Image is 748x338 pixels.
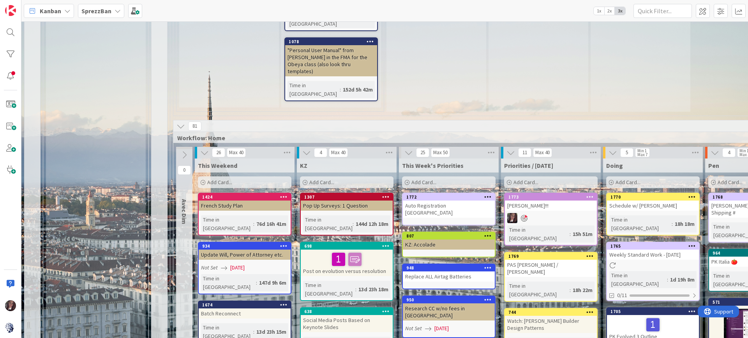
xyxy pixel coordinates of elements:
a: 950Research CC w/no fees in [GEOGRAPHIC_DATA]Not Set[DATE] [402,296,496,338]
a: 807KZ: Accolade [402,232,496,257]
div: Time in [GEOGRAPHIC_DATA] [507,225,570,243]
span: Add Card... [718,179,743,186]
div: 1d 19h 8m [668,275,697,284]
span: Add Card... [513,179,538,186]
span: : [340,85,341,94]
span: Pen [708,162,719,169]
div: 1674Batch Reconnect [199,301,291,319]
div: 950 [403,296,495,303]
div: PAS [PERSON_NAME] / [PERSON_NAME] [505,260,597,277]
span: Add Card... [616,179,640,186]
div: 948 [406,265,495,271]
span: Doing [606,162,623,169]
div: 15h 51m [571,230,595,238]
div: 1765 [607,243,699,250]
div: Max 40 [331,151,346,155]
div: 1772Auto Registration [GEOGRAPHIC_DATA] [403,194,495,218]
span: 0 [178,165,191,175]
div: 807 [403,232,495,239]
span: : [253,220,254,228]
img: TD [507,213,517,223]
a: 1765Weekly Standard Work - [DATE]Time in [GEOGRAPHIC_DATA]:1d 19h 8m0/11 [606,242,700,301]
div: 698Post on evolution versus resolution [301,243,393,276]
div: 1307 [304,194,393,200]
a: 698Post on evolution versus resolutionTime in [GEOGRAPHIC_DATA]:13d 23h 18m [300,242,393,301]
div: Auto Registration [GEOGRAPHIC_DATA] [403,201,495,218]
div: 1078"Personal User Manual" from [PERSON_NAME] in the FMA for the Obeya class (also look thru temp... [285,38,377,76]
div: 744Watch: [PERSON_NAME] Builder Design Patterns [505,309,597,333]
div: KZ: Accolade [403,239,495,250]
span: : [570,286,571,294]
span: : [256,278,257,287]
div: 1705 [607,308,699,315]
input: Quick Filter... [633,4,692,18]
div: 144d 12h 18m [354,220,390,228]
div: 1078 [285,38,377,45]
div: 13d 23h 15m [254,327,288,336]
div: 1307 [301,194,393,201]
div: 934 [199,243,291,250]
span: 11 [518,148,531,157]
div: 934Update Will, Power of Attorney etc. [199,243,291,260]
span: Add Card... [309,179,334,186]
a: 1772Auto Registration [GEOGRAPHIC_DATA] [402,193,496,225]
span: Support [16,1,35,11]
span: : [353,220,354,228]
div: 744 [505,309,597,316]
span: : [355,285,356,294]
div: 950Research CC w/no fees in [GEOGRAPHIC_DATA] [403,296,495,320]
div: 950 [406,297,495,303]
div: Time in [GEOGRAPHIC_DATA] [609,215,672,232]
div: 934 [202,243,291,249]
div: 1770 [610,194,699,200]
div: 18h 22m [571,286,595,294]
a: 1307Pop Up Surveys: 1 QuestionTime in [GEOGRAPHIC_DATA]:144d 12h 18m [300,193,393,236]
div: 76d 16h 41m [254,220,288,228]
div: Batch Reconnect [199,308,291,319]
span: KZ [300,162,307,169]
div: Research CC w/no fees in [GEOGRAPHIC_DATA] [403,303,495,320]
span: 1x [594,7,604,15]
div: Time in [GEOGRAPHIC_DATA] [303,281,355,298]
span: 3x [615,7,625,15]
div: 744 [508,310,597,315]
a: 934Update Will, Power of Attorney etc.Not Set[DATE]Time in [GEOGRAPHIC_DATA]:147d 9h 6m [198,242,291,294]
div: Time in [GEOGRAPHIC_DATA] [303,215,353,232]
div: Weekly Standard Work - [DATE] [607,250,699,260]
div: Replace ALL Airtag Batteries [403,271,495,282]
div: Social Media Posts Based on Keynote Slides [301,315,393,332]
img: avatar [5,322,16,333]
div: 1773 [505,194,597,201]
div: 1424French Study Plan [199,194,291,211]
div: 1773 [508,194,597,200]
i: Not Set [201,264,218,271]
div: 1769 [508,253,597,259]
div: 152d 5h 42m [341,85,375,94]
div: 638 [301,308,393,315]
img: TD [5,300,16,311]
span: This Weekend [198,162,237,169]
i: Not Set [405,325,422,332]
div: Update Will, Power of Attorney etc. [199,250,291,260]
span: Priorities / Today [504,162,553,169]
div: 1773[PERSON_NAME]!!! [505,194,597,211]
div: Max 50 [433,151,448,155]
div: 1769 [505,253,597,260]
div: Time in [GEOGRAPHIC_DATA] [609,271,667,288]
a: 1424French Study PlanTime in [GEOGRAPHIC_DATA]:76d 16h 41m [198,193,291,236]
span: [DATE] [434,324,449,333]
a: 1773[PERSON_NAME]!!!TDTime in [GEOGRAPHIC_DATA]:15h 51m [504,193,598,246]
div: 698 [304,243,393,249]
a: 948Replace ALL Airtag Batteries [402,264,496,289]
div: 1674 [202,302,291,308]
div: [PERSON_NAME]!!! [505,201,597,211]
div: 1769PAS [PERSON_NAME] / [PERSON_NAME] [505,253,597,277]
span: 5 [620,148,633,157]
div: 1765 [610,243,699,249]
div: 1770Schedule w/ [PERSON_NAME] [607,194,699,211]
div: 948 [403,264,495,271]
div: 638 [304,309,393,314]
div: 1770 [607,194,699,201]
a: 1769PAS [PERSON_NAME] / [PERSON_NAME]Time in [GEOGRAPHIC_DATA]:18h 22m [504,252,598,302]
div: 18h 18m [673,220,697,228]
